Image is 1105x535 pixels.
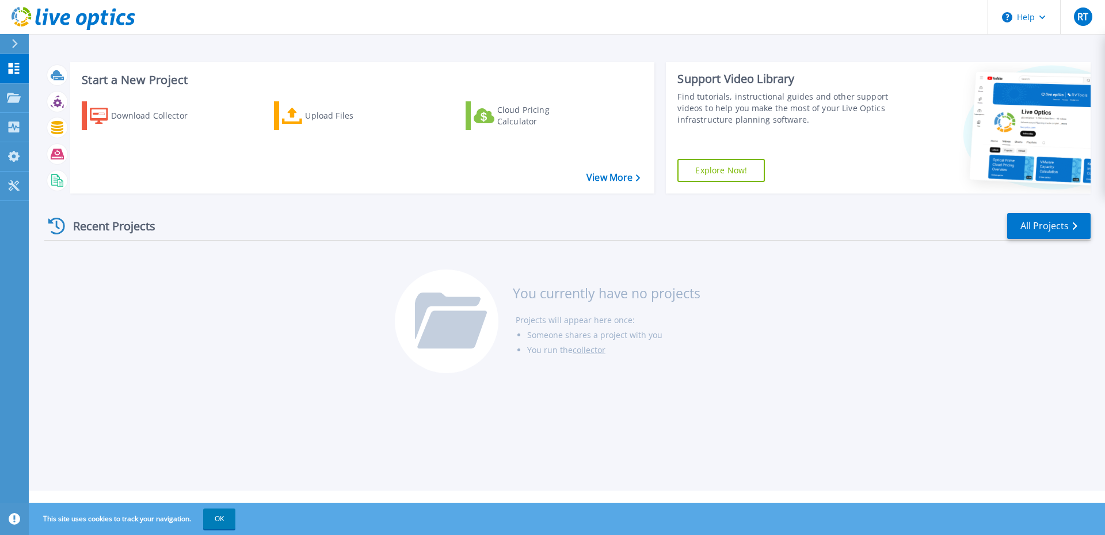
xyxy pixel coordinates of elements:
h3: Start a New Project [82,74,640,86]
a: Explore Now! [677,159,765,182]
li: Someone shares a project with you [527,328,700,343]
div: Download Collector [111,104,203,127]
li: Projects will appear here once: [516,313,700,328]
a: Download Collector [82,101,210,130]
a: Cloud Pricing Calculator [466,101,594,130]
h3: You currently have no projects [513,287,700,299]
button: OK [203,509,235,529]
a: Upload Files [274,101,402,130]
div: Cloud Pricing Calculator [497,104,589,127]
div: Find tutorials, instructional guides and other support videos to help you make the most of your L... [677,91,894,126]
div: Recent Projects [44,212,171,240]
a: View More [586,172,640,183]
a: All Projects [1007,213,1091,239]
span: This site uses cookies to track your navigation. [32,509,235,529]
span: RT [1077,12,1088,21]
li: You run the [527,343,700,358]
div: Upload Files [305,104,397,127]
div: Support Video Library [677,71,894,86]
a: collector [573,344,605,355]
